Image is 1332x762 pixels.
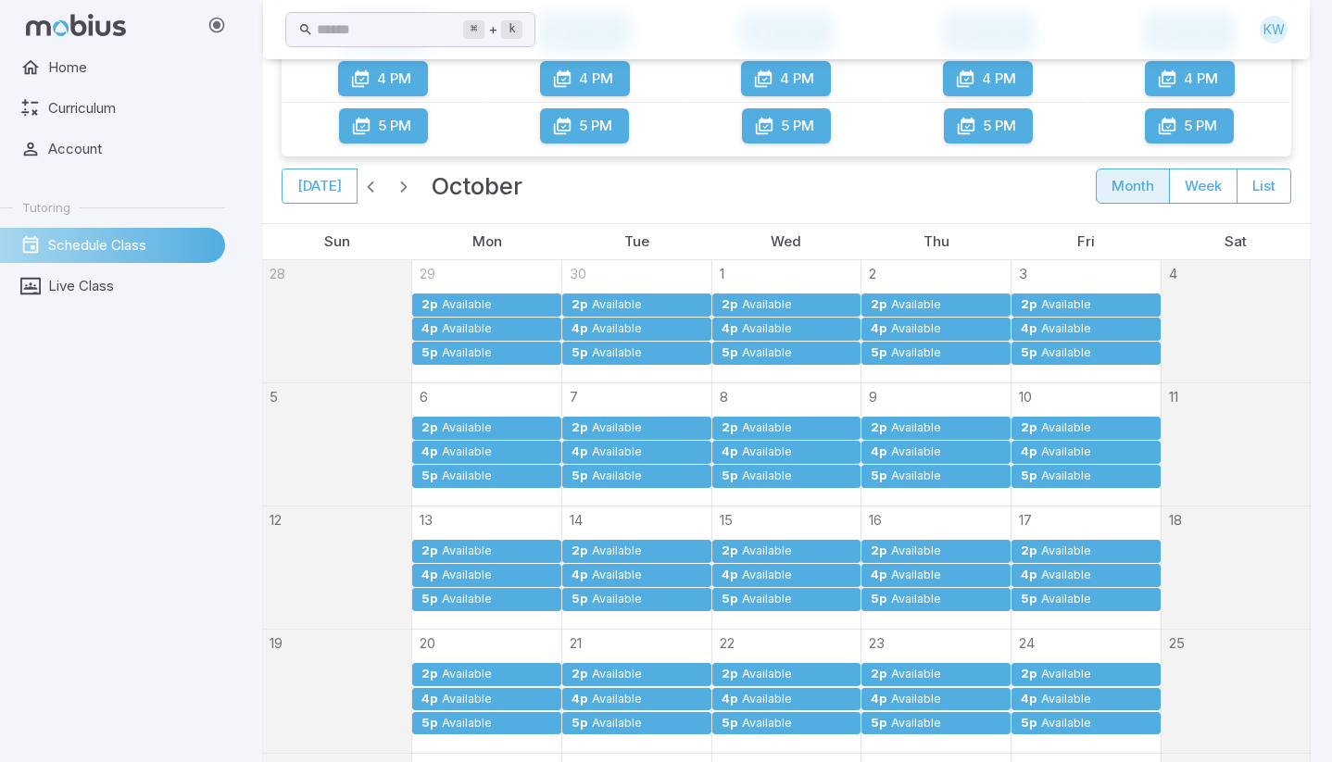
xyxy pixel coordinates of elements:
[571,346,588,360] div: 5p
[741,593,793,606] div: Available
[562,630,582,654] a: October 21, 2025
[412,506,433,531] a: October 13, 2025
[441,421,493,435] div: Available
[1012,383,1032,407] a: October 10, 2025
[741,717,793,731] div: Available
[1020,346,1037,360] div: 5p
[571,568,588,582] div: 4p
[1020,445,1037,459] div: 4p
[1162,260,1177,284] a: October 4, 2025
[916,224,957,259] a: Thursday
[48,235,212,256] span: Schedule Class
[721,717,738,731] div: 5p
[441,593,493,606] div: Available
[1012,260,1162,383] td: October 3, 2025
[591,445,643,459] div: Available
[571,668,588,681] div: 2p
[48,276,212,296] span: Live Class
[412,506,562,630] td: October 13, 2025
[262,506,412,630] td: October 12, 2025
[591,544,643,558] div: Available
[763,224,809,259] a: Wednesday
[890,544,942,558] div: Available
[262,630,283,654] a: October 19, 2025
[741,469,793,483] div: Available
[1162,630,1185,654] a: October 25, 2025
[870,298,887,312] div: 2p
[870,322,887,336] div: 4p
[1161,630,1311,753] td: October 25, 2025
[1162,383,1178,407] a: October 11, 2025
[412,260,435,284] a: September 29, 2025
[890,421,942,435] div: Available
[1020,668,1037,681] div: 2p
[1012,383,1162,506] td: October 10, 2025
[1012,630,1162,753] td: October 24, 2025
[1012,630,1035,654] a: October 24, 2025
[432,168,522,205] h2: October
[441,568,493,582] div: Available
[1040,668,1092,681] div: Available
[339,108,428,144] button: 5 PM
[571,544,588,558] div: 2p
[944,108,1033,144] button: 5 PM
[1020,469,1037,483] div: 5p
[391,173,417,199] button: Next month
[870,568,887,582] div: 4p
[1237,169,1291,204] button: list
[870,593,887,606] div: 5p
[571,421,588,435] div: 2p
[571,469,588,483] div: 5p
[1012,260,1027,284] a: October 3, 2025
[1020,322,1037,336] div: 4p
[501,20,522,39] kbd: k
[421,298,438,312] div: 2p
[1040,469,1092,483] div: Available
[562,383,578,407] a: October 7, 2025
[1260,16,1288,44] div: KW
[712,383,728,407] a: October 8, 2025
[721,593,738,606] div: 5p
[571,693,588,706] div: 4p
[338,61,428,96] button: 4 PM
[1040,717,1092,731] div: Available
[861,630,1012,753] td: October 23, 2025
[412,383,428,407] a: October 6, 2025
[890,717,942,731] div: Available
[571,445,588,459] div: 4p
[861,506,1012,630] td: October 16, 2025
[861,260,1012,383] td: October 2, 2025
[571,298,588,312] div: 2p
[721,693,738,706] div: 4p
[712,260,724,284] a: October 1, 2025
[721,421,738,435] div: 2p
[861,383,1012,506] td: October 9, 2025
[741,298,793,312] div: Available
[711,506,861,630] td: October 15, 2025
[890,693,942,706] div: Available
[870,469,887,483] div: 5p
[591,593,643,606] div: Available
[1020,298,1037,312] div: 2p
[712,506,733,531] a: October 15, 2025
[1145,61,1235,96] button: 4 PM
[262,630,412,753] td: October 19, 2025
[943,61,1033,96] button: 4 PM
[870,445,887,459] div: 4p
[591,322,643,336] div: Available
[742,108,831,144] button: 5 PM
[721,322,738,336] div: 4p
[1012,506,1162,630] td: October 17, 2025
[421,421,438,435] div: 2p
[741,421,793,435] div: Available
[1096,169,1170,204] button: month
[562,260,586,284] a: September 30, 2025
[890,445,942,459] div: Available
[358,173,383,199] button: Previous month
[421,668,438,681] div: 2p
[870,668,887,681] div: 2p
[571,593,588,606] div: 5p
[1217,224,1254,259] a: Saturday
[721,298,738,312] div: 2p
[412,260,562,383] td: September 29, 2025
